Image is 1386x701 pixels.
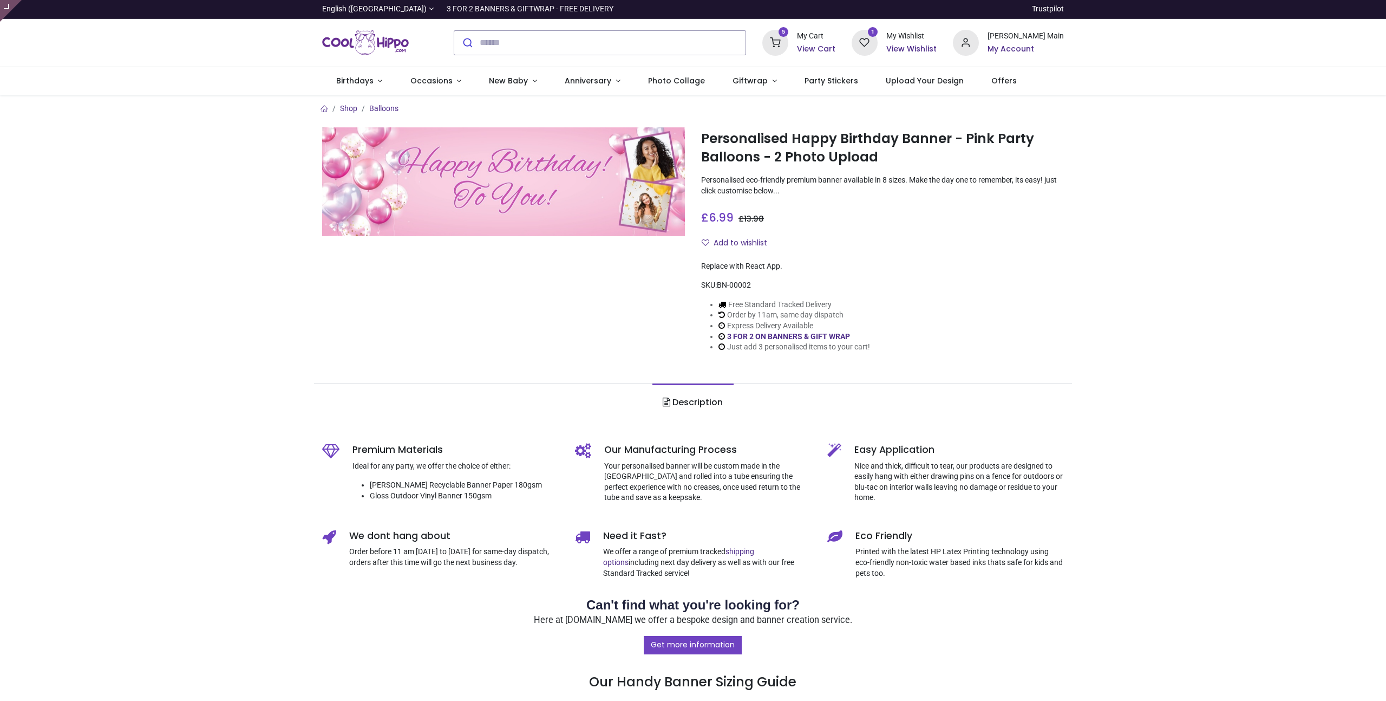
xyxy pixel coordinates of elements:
p: Your personalised banner will be custom made in the [GEOGRAPHIC_DATA] and rolled into a tube ensu... [604,461,812,503]
h5: Premium Materials [352,443,559,457]
span: BN-00002 [717,281,751,289]
h5: Need it Fast? [603,529,812,543]
div: My Cart [797,31,835,42]
p: Ideal for any party, we offer the choice of either: [352,461,559,472]
img: Cool Hippo [322,28,409,58]
li: Express Delivery Available [718,321,870,332]
span: 6.99 [709,210,734,225]
h5: Eco Friendly [855,529,1064,543]
a: Get more information [644,636,742,654]
p: We offer a range of premium tracked including next day delivery as well as with our free Standard... [603,547,812,579]
a: Logo of Cool Hippo [322,28,409,58]
li: Just add 3 personalised items to your cart! [718,342,870,353]
span: Giftwrap [733,75,768,86]
a: View Cart [797,44,835,55]
div: My Wishlist [886,31,937,42]
span: Anniversary [565,75,611,86]
li: Order by 11am, same day dispatch [718,310,870,321]
sup: 1 [868,27,878,37]
a: Occasions [396,67,475,95]
li: Gloss Outdoor Vinyl Banner 150gsm [370,491,559,502]
button: Add to wishlistAdd to wishlist [701,234,776,252]
li: [PERSON_NAME] Recyclable Banner Paper 180gsm [370,480,559,491]
span: New Baby [489,75,528,86]
span: 13.98 [744,213,764,224]
span: Offers [991,75,1017,86]
img: Personalised Happy Birthday Banner - Pink Party Balloons - 2 Photo Upload [322,127,685,236]
div: Replace with React App. [701,261,1064,272]
a: Giftwrap [718,67,790,95]
sup: 5 [779,27,789,37]
a: Shop [340,104,357,113]
a: My Account [988,44,1064,55]
p: Order before 11 am [DATE] to [DATE] for same-day dispatch, orders after this time will go the nex... [349,547,559,568]
div: SKU: [701,280,1064,291]
p: Here at [DOMAIN_NAME] we offer a bespoke design and banner creation service. [322,614,1064,627]
h5: Easy Application [854,443,1064,457]
span: Birthdays [336,75,374,86]
a: Trustpilot [1032,4,1064,15]
span: Party Stickers [805,75,858,86]
span: £ [701,210,734,225]
h5: Our Manufacturing Process [604,443,812,457]
a: 5 [762,37,788,46]
div: [PERSON_NAME] Main [988,31,1064,42]
span: £ [738,213,764,224]
a: Birthdays [322,67,396,95]
a: New Baby [475,67,551,95]
span: Occasions [410,75,453,86]
a: 3 FOR 2 ON BANNERS & GIFT WRAP [727,332,850,341]
p: Nice and thick, difficult to tear, our products are designed to easily hang with either drawing p... [854,461,1064,503]
a: English ([GEOGRAPHIC_DATA]) [322,4,434,15]
li: Free Standard Tracked Delivery [718,300,870,310]
h3: Our Handy Banner Sizing Guide [322,635,1064,692]
a: 1 [852,37,878,46]
span: Photo Collage [648,75,705,86]
a: Balloons [369,104,398,113]
h5: We dont hang about [349,529,559,543]
button: Submit [454,31,480,55]
div: 3 FOR 2 BANNERS & GIFTWRAP - FREE DELIVERY [447,4,613,15]
h2: Can't find what you're looking for? [322,596,1064,614]
a: Anniversary [551,67,634,95]
i: Add to wishlist [702,239,709,246]
h1: Personalised Happy Birthday Banner - Pink Party Balloons - 2 Photo Upload [701,129,1064,167]
a: View Wishlist [886,44,937,55]
span: Upload Your Design [886,75,964,86]
p: Printed with the latest HP Latex Printing technology using eco-friendly non-toxic water based ink... [855,547,1064,579]
a: Description [652,384,733,421]
p: Personalised eco-friendly premium banner available in 8 sizes. Make the day one to remember, its ... [701,175,1064,196]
